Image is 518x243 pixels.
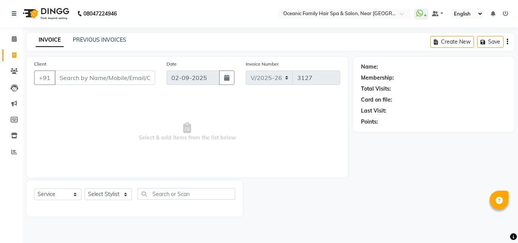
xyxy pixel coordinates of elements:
div: Membership: [361,74,394,82]
div: Name: [361,63,378,71]
a: INVOICE [36,33,64,47]
button: Save [477,36,504,48]
label: Invoice Number [246,61,279,67]
button: +91 [34,71,55,85]
a: PREVIOUS INVOICES [73,36,126,43]
div: Total Visits: [361,85,391,93]
div: Last Visit: [361,107,386,115]
input: Search or Scan [138,188,235,200]
input: Search by Name/Mobile/Email/Code [55,71,155,85]
button: Create New [430,36,474,48]
div: Points: [361,118,378,126]
label: Client [34,61,46,67]
span: Select & add items from the list below [34,94,340,170]
div: Card on file: [361,96,392,104]
label: Date [166,61,177,67]
img: logo [19,3,71,24]
b: 08047224946 [83,3,117,24]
